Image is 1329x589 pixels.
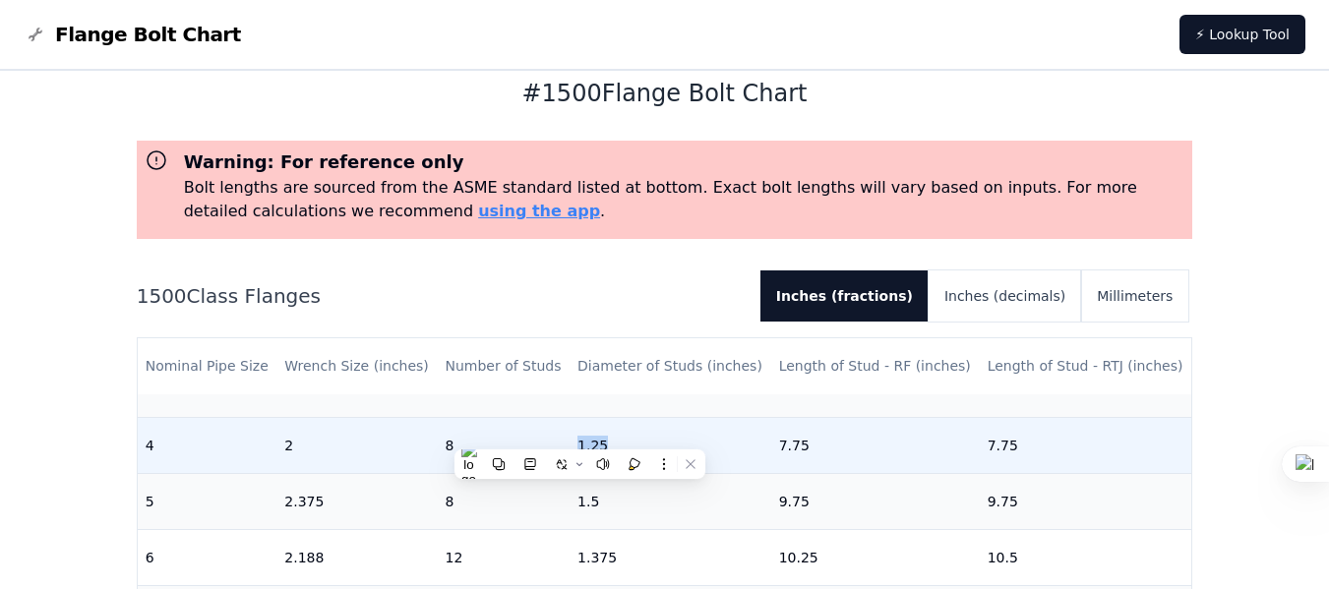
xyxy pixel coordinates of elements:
[929,270,1081,322] button: Inches (decimals)
[137,78,1193,109] h1: # 1500 Flange Bolt Chart
[570,417,771,473] td: 1.25
[138,417,277,473] td: 4
[980,529,1192,585] td: 10.5
[276,529,437,585] td: 2.188
[137,282,745,310] h2: 1500 Class Flanges
[184,176,1185,223] p: Bolt lengths are sourced from the ASME standard listed at bottom. Exact bolt lengths will vary ba...
[760,270,929,322] button: Inches (fractions)
[24,21,241,48] a: Flange Bolt Chart LogoFlange Bolt Chart
[570,529,771,585] td: 1.375
[276,338,437,394] th: Wrench Size (inches)
[1081,270,1188,322] button: Millimeters
[55,21,241,48] span: Flange Bolt Chart
[184,148,1185,176] h3: Warning: For reference only
[138,529,277,585] td: 6
[771,473,980,529] td: 9.75
[771,417,980,473] td: 7.75
[570,338,771,394] th: Diameter of Studs (inches)
[980,338,1192,394] th: Length of Stud - RTJ (inches)
[138,338,277,394] th: Nominal Pipe Size
[980,473,1192,529] td: 9.75
[437,338,570,394] th: Number of Studs
[138,473,277,529] td: 5
[437,529,570,585] td: 12
[478,202,600,220] a: using the app
[1179,15,1305,54] a: ⚡ Lookup Tool
[437,417,570,473] td: 8
[276,417,437,473] td: 2
[771,529,980,585] td: 10.25
[570,473,771,529] td: 1.5
[771,338,980,394] th: Length of Stud - RF (inches)
[24,23,47,46] img: Flange Bolt Chart Logo
[980,417,1192,473] td: 7.75
[276,473,437,529] td: 2.375
[437,473,570,529] td: 8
